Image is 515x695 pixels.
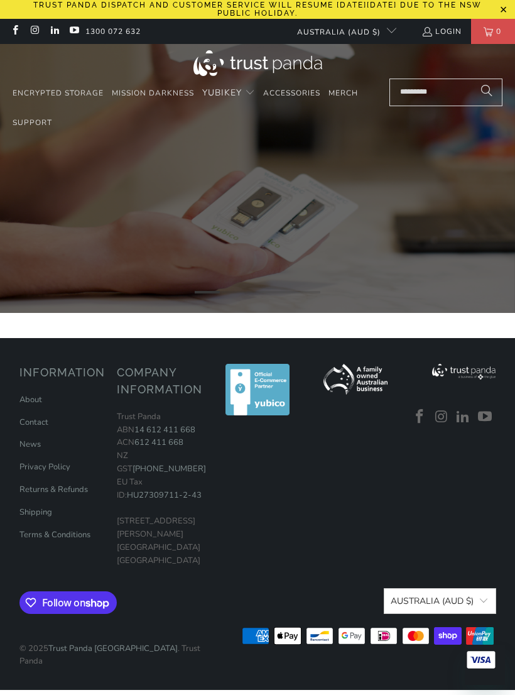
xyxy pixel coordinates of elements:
a: Trust Panda Australia on Instagram [432,409,451,425]
a: 1300 072 632 [85,25,141,38]
span: Mission Darkness [112,88,194,98]
li: Page dot 3 [245,291,270,293]
button: Search [471,79,502,106]
a: 612 411 668 [134,437,183,448]
li: Page dot 5 [295,291,320,293]
nav: Translation missing: en.navigation.header.main_nav [13,79,369,138]
a: 14 612 411 668 [134,424,195,435]
a: Trust Panda Australia on LinkedIn [454,409,473,425]
a: Contact [19,417,48,428]
span: Support [13,118,52,128]
a: Trust Panda Australia on LinkedIn [49,26,60,36]
input: Search... [389,79,502,106]
a: Privacy Policy [19,461,70,473]
a: Trust Panda Australia on Facebook [9,26,20,36]
a: Mission Darkness [112,79,194,108]
a: [PHONE_NUMBER] [133,463,206,474]
a: 0 [471,19,515,44]
span: YubiKey [202,87,242,99]
span: Merch [328,88,358,98]
a: Terms & Conditions [19,529,90,540]
a: News [19,439,41,450]
li: Page dot 2 [220,291,245,293]
a: HU27309711-2-43 [127,490,202,501]
span: 0 [493,19,504,44]
span: Encrypted Storage [13,88,104,98]
a: About [19,394,42,405]
a: Support [13,108,52,138]
a: Trust Panda Australia on Facebook [411,409,430,425]
a: Login [421,25,462,38]
li: Page dot 4 [270,291,295,293]
a: Trust Panda Australia on YouTube [68,26,79,36]
a: Merch [328,79,358,108]
iframe: Button to launch messaging window [465,645,505,685]
p: © 2025 . Trust Panda [19,630,219,669]
a: Returns & Refunds [19,484,88,495]
p: Trust Panda ABN ACN NZ GST EU Tax ID: [STREET_ADDRESS][PERSON_NAME] [GEOGRAPHIC_DATA] [GEOGRAPHIC... [117,410,202,567]
img: Trust Panda Australia [193,50,322,76]
a: Encrypted Storage [13,79,104,108]
a: Trust Panda Australia on Instagram [29,26,40,36]
a: Shipping [19,506,52,518]
a: Trust Panda [GEOGRAPHIC_DATA] [48,643,178,654]
li: Page dot 1 [195,291,220,293]
span: Accessories [263,88,320,98]
button: Australia (AUD $) [287,19,396,44]
button: Australia (AUD $) [384,588,496,614]
summary: YubiKey [202,79,255,108]
p: Trust Panda dispatch and customer service will resume [DATE][DATE] due to the NSW public holiday. [33,1,482,18]
a: Trust Panda Australia on YouTube [476,409,495,425]
a: Accessories [263,79,320,108]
